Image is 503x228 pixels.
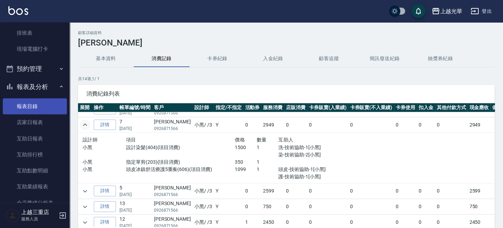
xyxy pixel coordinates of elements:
button: expand row [80,217,90,228]
td: Y [214,199,243,214]
span: 消費紀錄列表 [86,90,486,97]
td: 0 [417,117,435,132]
td: [PERSON_NAME] [152,199,193,214]
p: 1 [257,166,278,173]
h5: 上越三重店 [21,209,57,216]
button: save [411,4,425,18]
a: 互助排行榜 [3,147,67,163]
button: 抽獎券紀錄 [412,50,468,67]
td: 0 [394,117,417,132]
p: 護-技術協助-1[小黑] [278,173,343,180]
th: 店販消費 [284,103,307,112]
td: Y [214,184,243,199]
p: [DATE] [119,110,150,116]
td: 0 [435,184,468,199]
td: 小黑 / /3 [193,184,214,199]
td: 2599 [467,184,490,199]
p: 0926871566 [154,192,191,198]
a: 全店業績分析表 [3,195,67,211]
button: 消費記錄 [134,50,189,67]
a: 詳情 [94,201,116,212]
td: 0 [417,199,435,214]
p: 小黑 [83,166,126,173]
p: 共 14 筆, 1 / 1 [78,76,495,82]
td: 0 [284,184,307,199]
button: 預約管理 [3,60,67,78]
td: 0 [417,184,435,199]
img: Logo [8,6,28,15]
div: 上越光華 [440,7,462,16]
button: 簡訊發送紀錄 [357,50,412,67]
p: [DATE] [119,125,150,132]
th: 卡券販賣(入業績) [307,103,348,112]
th: 設計師 [193,103,214,112]
a: 店家日報表 [3,114,67,130]
span: 數量 [257,137,267,142]
a: 互助業績報表 [3,179,67,195]
p: 指定單剪(203)(項目消費) [126,158,235,166]
th: 操作 [92,103,118,112]
td: 7 [118,117,152,132]
td: 2599 [261,184,284,199]
button: expand row [80,186,90,196]
p: 小黑 [83,144,126,151]
td: 5 [118,184,152,199]
button: 入金紀錄 [245,50,301,67]
th: 展開 [78,103,92,112]
a: 詳情 [94,120,116,130]
td: 小黑 / /3 [193,199,214,214]
button: 登出 [468,5,495,18]
th: 卡券販賣(不入業績) [348,103,394,112]
th: 扣入金 [417,103,435,112]
h3: [PERSON_NAME] [78,38,495,48]
span: 價格 [235,137,245,142]
a: 現場電腦打卡 [3,41,67,57]
p: 0926871566 [154,207,191,213]
span: 項目 [126,137,136,142]
p: 頭皮-技術協助-1[小黑] [278,166,343,173]
span: 互助人 [278,137,293,142]
p: 洗-技術協助-1[小黑] [278,144,343,151]
a: 詳情 [94,186,116,196]
th: 客戶 [152,103,193,112]
h2: 顧客詳細資料 [78,31,495,35]
td: 13 [118,199,152,214]
button: 基本資料 [78,50,134,67]
p: 0926871566 [154,110,191,116]
th: 其他付款方式 [435,103,468,112]
a: 互助點數明細 [3,163,67,179]
td: Y [214,117,243,132]
p: [DATE] [119,192,150,198]
td: 0 [435,199,468,214]
button: 上越光華 [429,4,465,18]
a: 詳情 [94,217,116,228]
td: 0 [243,184,261,199]
td: 0 [348,184,394,199]
td: 2949 [467,117,490,132]
th: 指定/不指定 [214,103,243,112]
p: 1099 [235,166,256,173]
th: 卡券使用 [394,103,417,112]
td: 0 [307,117,348,132]
th: 現金應收 [467,103,490,112]
td: [PERSON_NAME] [152,117,193,132]
p: 1 [257,158,278,166]
button: expand row [80,202,90,212]
p: 350 [235,158,256,166]
p: 1500 [235,144,256,151]
td: 0 [307,184,348,199]
button: 顧客追蹤 [301,50,357,67]
td: 0 [307,199,348,214]
td: [PERSON_NAME] [152,184,193,199]
p: [DATE] [119,207,150,213]
td: 0 [284,117,307,132]
td: 0 [348,117,394,132]
td: 0 [435,117,468,132]
p: 頭皮冰鎮舒活療護5重奏(606)(項目消費) [126,166,235,173]
button: expand row [80,120,90,130]
td: 0 [348,199,394,214]
td: 750 [467,199,490,214]
p: 服務人員 [21,216,57,222]
p: 染-技術協助-2[小黑] [278,151,343,158]
td: 小黑 / /3 [193,117,214,132]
